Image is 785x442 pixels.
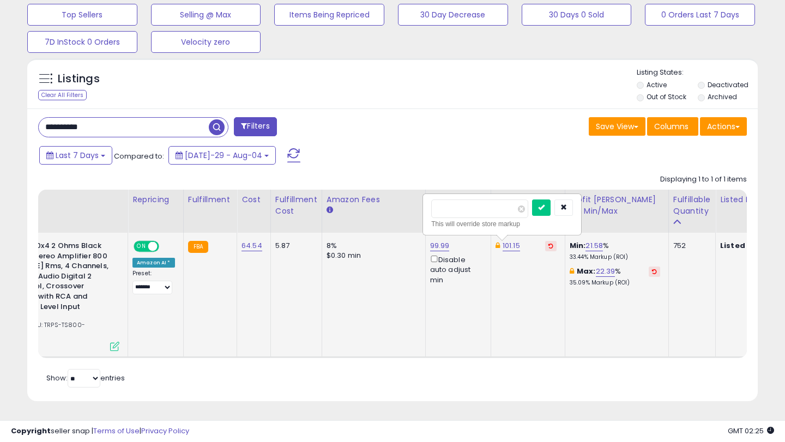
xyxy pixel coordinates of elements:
a: 21.58 [585,240,603,251]
span: Show: entries [46,373,125,383]
button: Columns [647,117,698,136]
p: 35.09% Markup (ROI) [570,279,660,287]
div: This will override store markup [431,219,573,229]
small: Amazon Fees. [327,205,333,215]
div: Fulfillable Quantity [673,194,711,217]
button: Actions [700,117,747,136]
button: 30 Day Decrease [398,4,508,26]
div: Cost [241,194,266,205]
span: ON [135,242,148,251]
a: 64.54 [241,240,262,251]
small: FBA [188,241,208,253]
b: Max: [577,266,596,276]
a: Privacy Policy [141,426,189,436]
button: Last 7 Days [39,146,112,165]
span: Compared to: [114,151,164,161]
div: 5.87 [275,241,313,251]
div: Fulfillment Cost [275,194,317,217]
button: 0 Orders Last 7 Days [645,4,755,26]
a: Terms of Use [93,426,140,436]
button: 7D InStock 0 Orders [27,31,137,53]
div: 8% [327,241,417,251]
a: 101.15 [503,240,520,251]
label: Active [647,80,667,89]
div: Profit [PERSON_NAME] on Min/Max [570,194,664,217]
label: Out of Stock [647,92,686,101]
div: Fulfillment [188,194,232,205]
a: 22.39 [596,266,615,277]
span: OFF [158,242,175,251]
button: 30 Days 0 Sold [522,4,632,26]
button: Selling @ Max [151,4,261,26]
b: Listed Price: [720,240,770,251]
a: 99.99 [430,240,450,251]
div: % [570,241,660,261]
div: $0.30 min [327,251,417,261]
div: Amazon AI * [132,258,175,268]
h5: Listings [58,71,100,87]
span: Last 7 Days [56,150,99,161]
div: Clear All Filters [38,90,87,100]
div: 752 [673,241,707,251]
label: Deactivated [708,80,748,89]
button: [DATE]-29 - Aug-04 [168,146,276,165]
button: Velocity zero [151,31,261,53]
div: Displaying 1 to 1 of 1 items [660,174,747,185]
div: Disable auto adjust min [430,253,482,285]
div: Amazon Fees [327,194,421,205]
b: Min: [570,240,586,251]
button: Top Sellers [27,4,137,26]
div: seller snap | | [11,426,189,437]
div: Preset: [132,270,175,294]
th: The percentage added to the cost of goods (COGS) that forms the calculator for Min & Max prices. [565,190,668,233]
span: 2025-08-12 02:25 GMT [728,426,774,436]
label: Archived [708,92,737,101]
span: Columns [654,121,689,132]
button: Filters [234,117,276,136]
strong: Copyright [11,426,51,436]
p: Listing States: [637,68,758,78]
button: Save View [589,117,645,136]
div: % [570,267,660,287]
button: Items Being Repriced [274,4,384,26]
span: [DATE]-29 - Aug-04 [185,150,262,161]
p: 33.44% Markup (ROI) [570,253,660,261]
div: Repricing [132,194,179,205]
